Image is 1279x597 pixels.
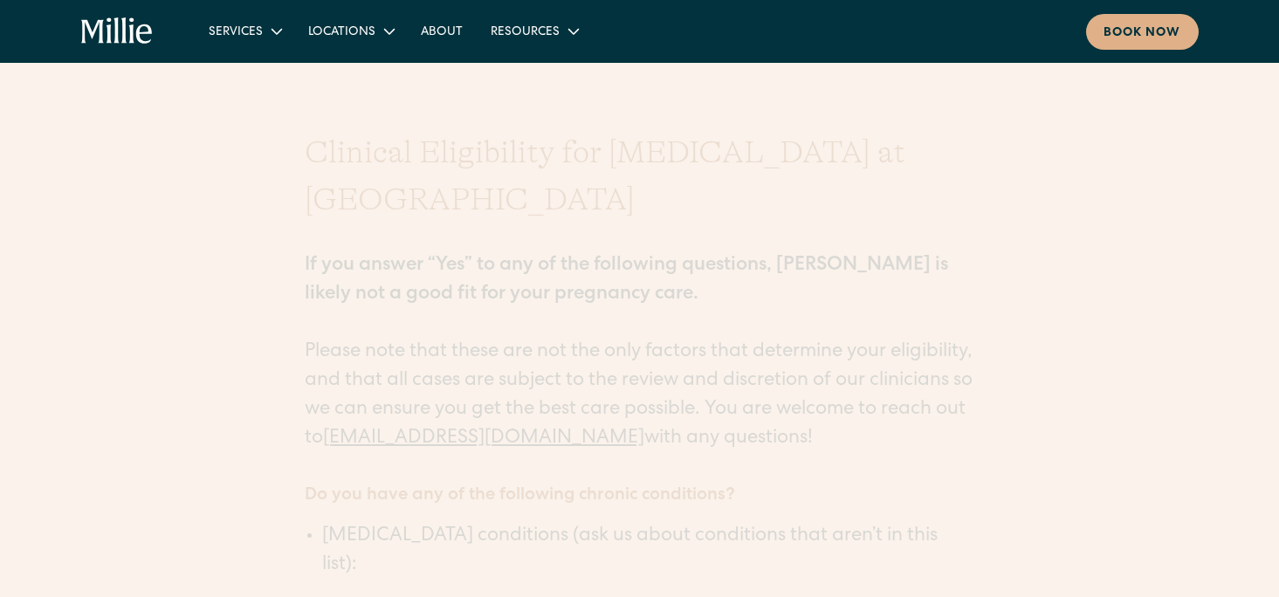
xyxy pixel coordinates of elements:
[323,429,644,449] a: [EMAIL_ADDRESS][DOMAIN_NAME]
[305,257,948,305] strong: If you answer “Yes” to any of the following questions, [PERSON_NAME] is likely not a good fit for...
[308,24,375,42] div: Locations
[305,223,975,454] p: Please note that these are not the only factors that determine your eligibility, and that all cas...
[477,17,591,45] div: Resources
[305,454,975,483] p: ‍
[195,17,294,45] div: Services
[305,487,735,504] strong: Do you have any of the following chronic conditions?
[209,24,263,42] div: Services
[491,24,560,42] div: Resources
[1086,14,1199,50] a: Book now
[1104,24,1181,43] div: Book now
[407,17,477,45] a: About
[294,17,407,45] div: Locations
[305,129,975,223] h1: Clinical Eligibility for [MEDICAL_DATA] at [GEOGRAPHIC_DATA]
[81,17,154,45] a: home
